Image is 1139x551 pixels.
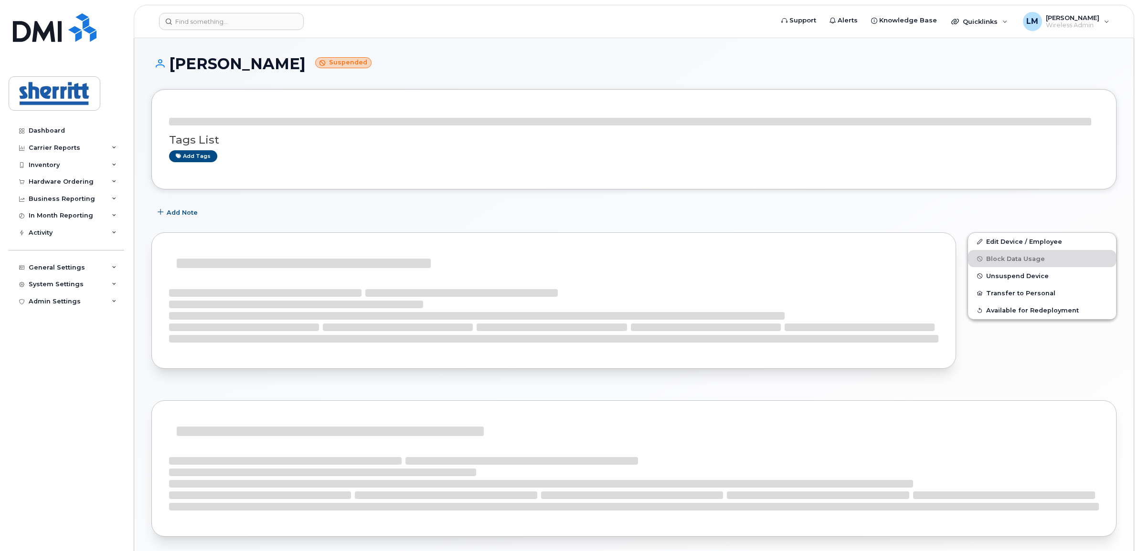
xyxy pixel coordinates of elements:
button: Transfer to Personal [968,284,1116,301]
a: Add tags [169,150,217,162]
span: Add Note [167,208,198,217]
button: Available for Redeployment [968,301,1116,319]
h3: Tags List [169,134,1099,146]
a: Edit Device / Employee [968,233,1116,250]
h1: [PERSON_NAME] [151,55,1117,72]
small: Suspended [315,57,372,68]
button: Unsuspend Device [968,267,1116,284]
span: Unsuspend Device [986,272,1049,280]
button: Add Note [151,204,206,221]
span: Available for Redeployment [986,307,1079,314]
button: Block Data Usage [968,250,1116,267]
